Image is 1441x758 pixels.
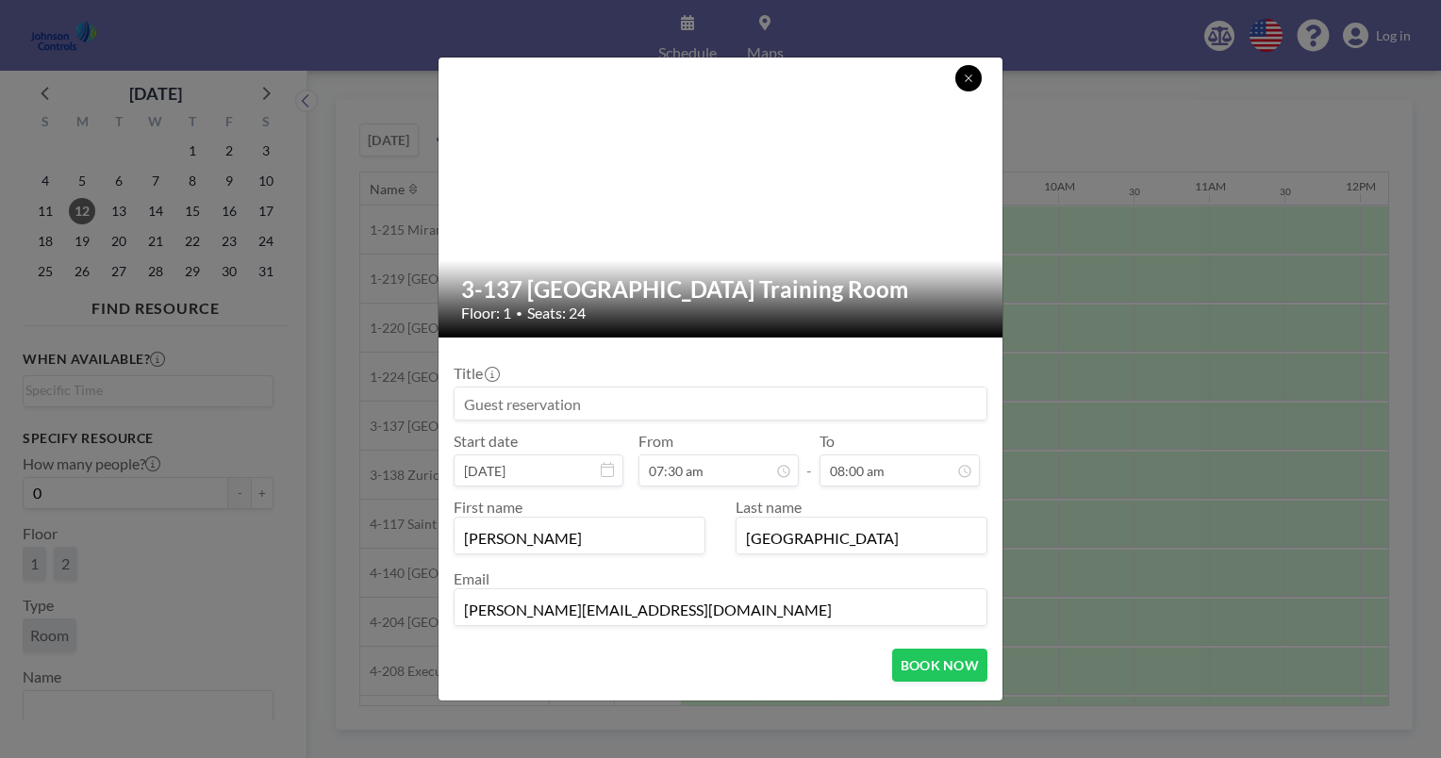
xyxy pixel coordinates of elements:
[638,432,673,451] label: From
[454,364,498,383] label: Title
[820,432,835,451] label: To
[737,521,986,553] input: Last name
[618,697,688,715] a: Log in here
[461,304,511,322] span: Floor: 1
[454,432,518,451] label: Start date
[455,521,704,553] input: First name
[455,387,986,420] input: Guest reservation
[454,569,489,587] label: Email
[455,593,986,625] input: Email
[736,498,802,516] label: Last name
[806,438,812,480] span: -
[527,304,586,322] span: Seats: 24
[892,649,987,682] button: BOOK NOW
[461,275,982,304] h2: 3-137 [GEOGRAPHIC_DATA] Training Room
[454,498,522,516] label: First name
[516,306,522,321] span: •
[454,697,618,716] span: Already have an account?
